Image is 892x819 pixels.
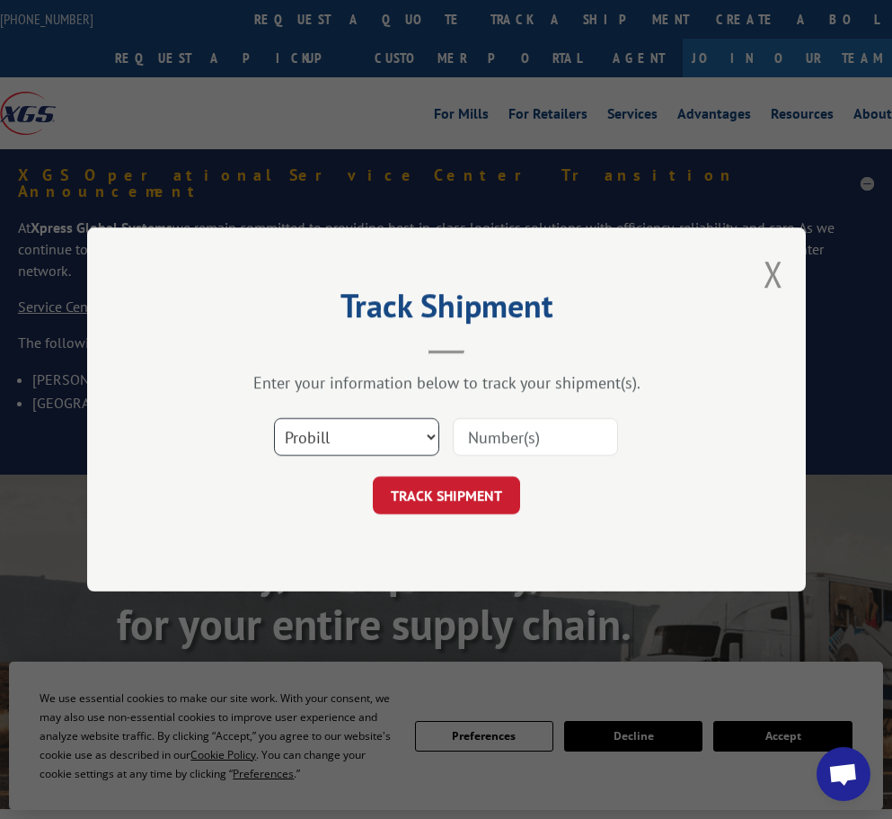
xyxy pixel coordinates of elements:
[453,418,618,456] input: Number(s)
[177,293,716,327] h2: Track Shipment
[177,372,716,393] div: Enter your information below to track your shipment(s).
[817,747,870,801] a: Open chat
[373,476,520,514] button: TRACK SHIPMENT
[764,250,783,298] button: Close modal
